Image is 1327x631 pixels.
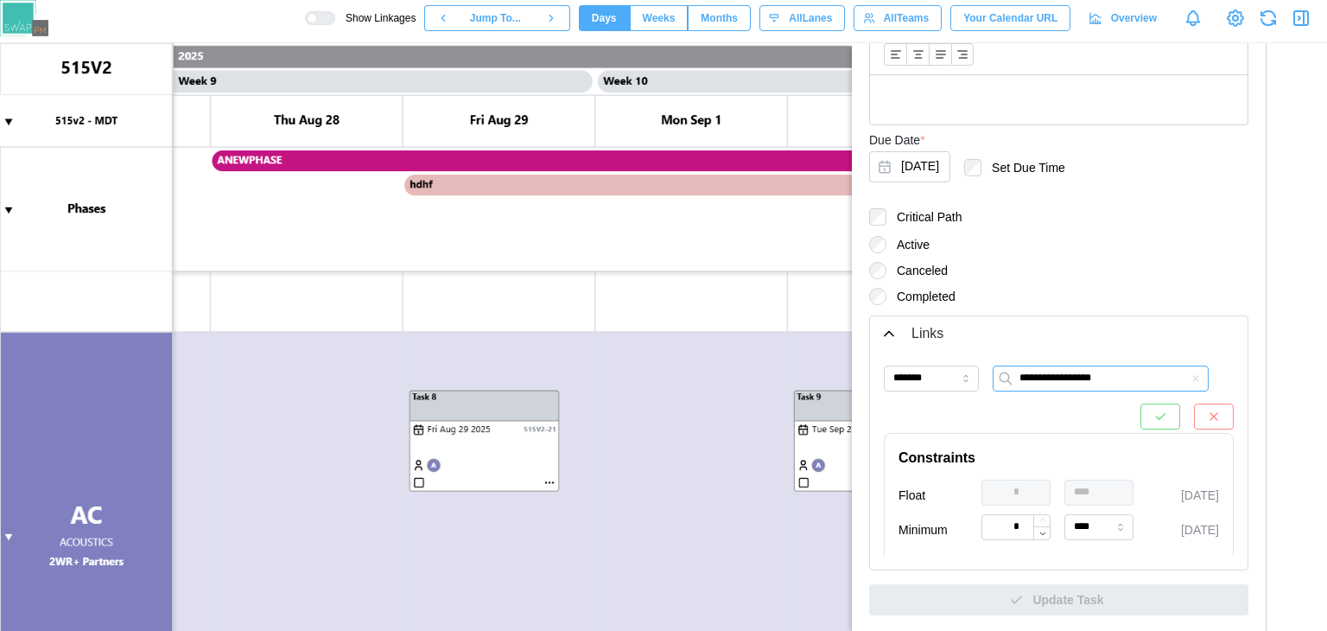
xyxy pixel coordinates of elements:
[884,43,906,66] button: Align text: left
[886,208,962,226] label: Critical Path
[701,6,738,30] span: Months
[1256,6,1280,30] button: Refresh Grid
[884,6,929,30] span: All Teams
[869,131,925,150] label: Due Date
[981,159,1065,176] label: Set Due Time
[1181,487,1219,506] div: [DATE]
[335,11,416,25] span: Show Linkages
[963,6,1057,30] span: Your Calendar URL
[1289,6,1313,30] button: Close Drawer
[1181,521,1219,540] div: [DATE]
[886,288,956,305] label: Completed
[869,151,950,182] button: Sep 2, 2025
[870,316,1248,352] button: Links
[592,6,617,30] span: Days
[898,521,968,540] div: Minimum
[886,236,930,253] label: Active
[898,487,968,506] div: Float
[1223,6,1248,30] a: View Project
[1111,6,1157,30] span: Overview
[789,6,832,30] span: All Lanes
[951,43,974,66] button: Align text: right
[929,43,951,66] button: Align text: justify
[886,262,948,279] label: Canceled
[1178,3,1208,33] a: Notifications
[898,448,1219,469] div: Constraints
[643,6,676,30] span: Weeks
[911,323,943,345] div: Links
[470,6,521,30] span: Jump To...
[906,43,929,66] button: Align text: center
